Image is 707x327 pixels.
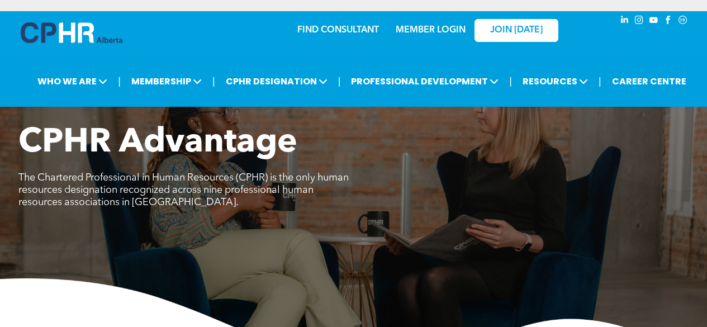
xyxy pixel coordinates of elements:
span: WHO WE ARE [34,71,111,92]
span: CPHR Advantage [18,126,297,160]
a: youtube [648,14,660,29]
li: | [599,70,601,93]
li: | [509,70,512,93]
span: PROFESSIONAL DEVELOPMENT [348,71,502,92]
img: A blue and white logo for cp alberta [21,22,122,43]
li: | [338,70,341,93]
li: | [212,70,215,93]
a: instagram [633,14,646,29]
a: MEMBER LOGIN [396,26,466,35]
span: RESOURCES [519,71,591,92]
a: facebook [662,14,675,29]
span: The Chartered Professional in Human Resources (CPHR) is the only human resources designation reco... [18,173,349,207]
a: linkedin [619,14,631,29]
span: JOIN [DATE] [490,25,543,36]
a: JOIN [DATE] [475,19,558,42]
span: MEMBERSHIP [128,71,205,92]
span: CPHR DESIGNATION [222,71,331,92]
a: FIND CONSULTANT [297,26,379,35]
a: CAREER CENTRE [609,71,690,92]
a: Social network [677,14,689,29]
li: | [118,70,121,93]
